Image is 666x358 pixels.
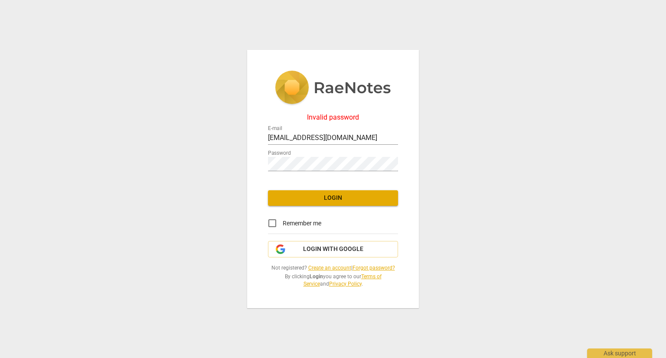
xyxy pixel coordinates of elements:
[310,273,323,280] b: Login
[268,264,398,272] span: Not registered? |
[275,71,391,106] img: 5ac2273c67554f335776073100b6d88f.svg
[268,126,282,131] label: E-mail
[275,194,391,202] span: Login
[268,190,398,206] button: Login
[304,273,382,287] a: Terms of Service
[329,281,362,287] a: Privacy Policy
[303,245,363,254] span: Login with Google
[587,348,652,358] div: Ask support
[268,150,291,156] label: Password
[268,114,398,121] div: Invalid password
[283,219,321,228] span: Remember me
[308,265,351,271] a: Create an account
[268,241,398,257] button: Login with Google
[268,273,398,287] span: By clicking you agree to our and .
[353,265,395,271] a: Forgot password?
